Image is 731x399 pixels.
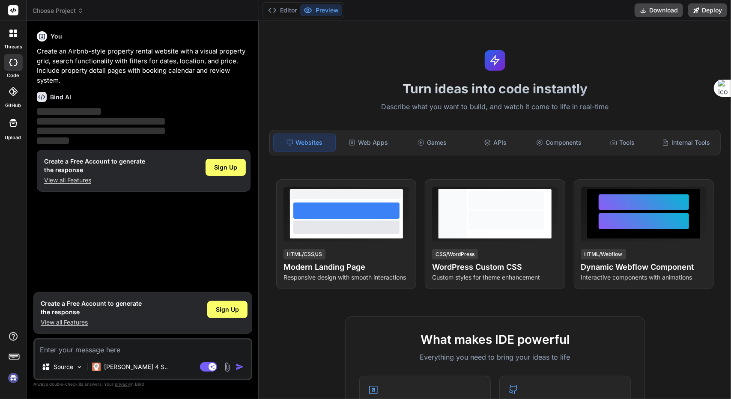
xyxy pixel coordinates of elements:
[214,163,237,172] span: Sign Up
[41,318,142,327] p: View all Features
[273,134,336,152] div: Websites
[581,261,707,273] h4: Dynamic Webflow Component
[33,6,84,15] span: Choose Project
[359,331,631,348] h2: What makes IDE powerful
[5,134,21,141] label: Upload
[359,352,631,362] p: Everything you need to bring your ideas to life
[465,134,526,152] div: APIs
[4,43,22,51] label: threads
[37,118,165,125] span: ‌
[432,249,478,259] div: CSS/WordPress
[581,273,707,282] p: Interactive components with animations
[37,108,101,115] span: ‌
[104,363,168,371] p: [PERSON_NAME] 4 S..
[432,261,558,273] h4: WordPress Custom CSS
[337,134,399,152] div: Web Apps
[283,261,409,273] h4: Modern Landing Page
[5,102,21,109] label: GitHub
[432,273,558,282] p: Custom styles for theme enhancement
[283,249,325,259] div: HTML/CSS/JS
[655,134,717,152] div: Internal Tools
[300,4,342,16] button: Preview
[401,134,462,152] div: Games
[7,72,19,79] label: code
[528,134,590,152] div: Components
[33,380,252,388] p: Always double-check its answers. Your in Bind
[50,93,71,101] h6: Bind AI
[115,381,130,387] span: privacy
[92,363,101,371] img: Claude 4 Sonnet
[41,299,142,316] h1: Create a Free Account to generate the response
[264,81,726,96] h1: Turn ideas into code instantly
[635,3,683,17] button: Download
[236,363,244,371] img: icon
[222,362,232,372] img: attachment
[283,273,409,282] p: Responsive design with smooth interactions
[264,101,726,113] p: Describe what you want to build, and watch it come to life in real-time
[6,371,21,385] img: signin
[76,363,83,371] img: Pick Models
[591,134,653,152] div: Tools
[688,3,727,17] button: Deploy
[37,47,251,85] p: Create an Airbnb-style property rental website with a visual property grid, search functionality ...
[265,4,300,16] button: Editor
[581,249,626,259] div: HTML/Webflow
[54,363,73,371] p: Source
[44,176,145,185] p: View all Features
[216,305,239,314] span: Sign Up
[51,32,62,41] h6: You
[37,128,165,134] span: ‌
[37,137,69,144] span: ‌
[44,157,145,174] h1: Create a Free Account to generate the response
